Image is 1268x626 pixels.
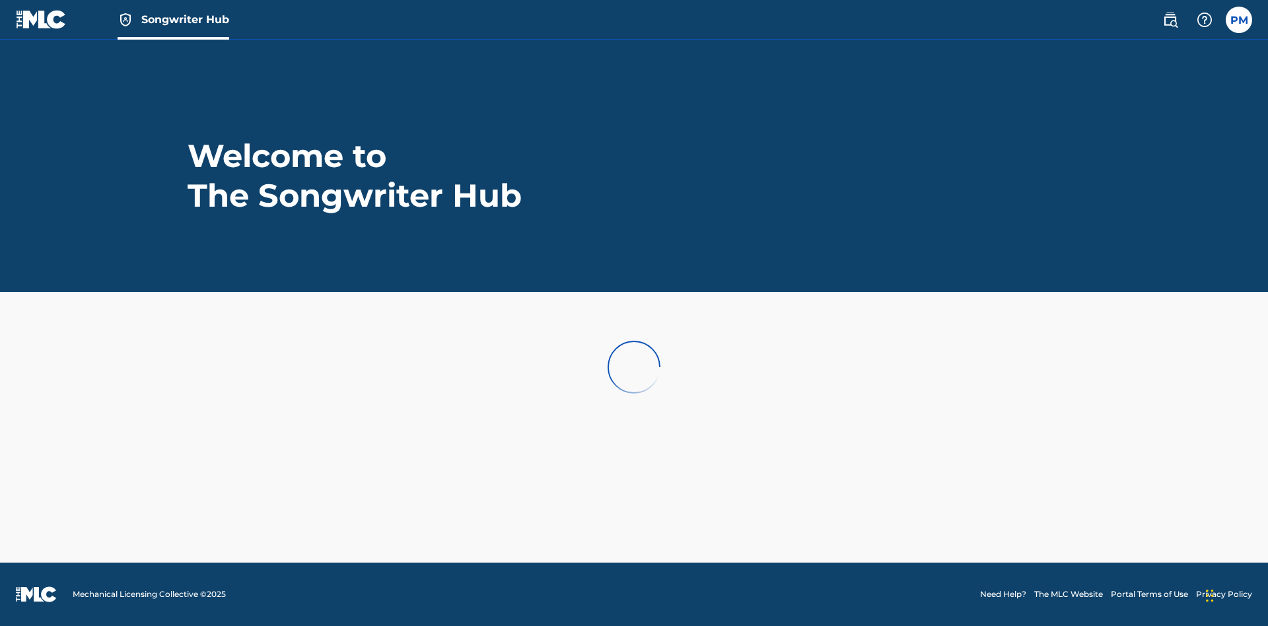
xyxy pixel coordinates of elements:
a: Portal Terms of Use [1111,588,1188,600]
img: Top Rightsholder [118,12,133,28]
img: help [1197,12,1213,28]
a: Need Help? [980,588,1026,600]
h1: Welcome to The Songwriter Hub [188,136,524,215]
img: MLC Logo [16,10,67,29]
div: Help [1191,7,1218,33]
a: The MLC Website [1034,588,1103,600]
div: User Menu [1226,7,1252,33]
iframe: Chat Widget [1202,563,1268,626]
div: Drag [1206,576,1214,615]
img: preloader [606,339,662,396]
img: logo [16,586,57,602]
span: Songwriter Hub [141,12,229,27]
a: Privacy Policy [1196,588,1252,600]
img: search [1162,12,1178,28]
span: Mechanical Licensing Collective © 2025 [73,588,226,600]
a: Public Search [1157,7,1183,33]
